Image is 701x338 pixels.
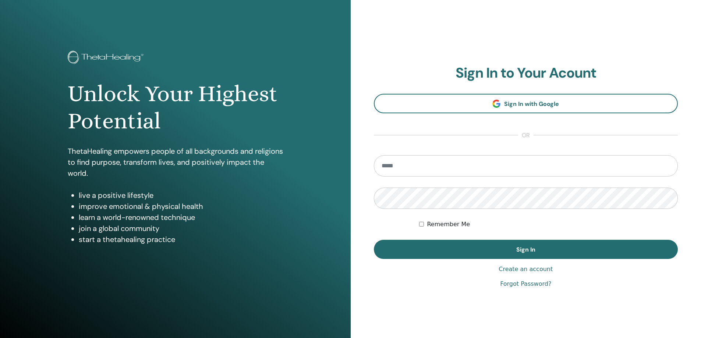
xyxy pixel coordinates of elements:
h1: Unlock Your Highest Potential [68,80,283,135]
span: or [518,131,534,140]
div: Keep me authenticated indefinitely or until I manually logout [419,220,678,229]
span: Sign In [516,246,535,253]
p: ThetaHealing empowers people of all backgrounds and religions to find purpose, transform lives, a... [68,146,283,179]
label: Remember Me [427,220,470,229]
li: start a thetahealing practice [79,234,283,245]
h2: Sign In to Your Acount [374,65,678,82]
a: Sign In with Google [374,94,678,113]
li: join a global community [79,223,283,234]
li: learn a world-renowned technique [79,212,283,223]
a: Create an account [499,265,553,274]
span: Sign In with Google [504,100,559,108]
li: live a positive lifestyle [79,190,283,201]
button: Sign In [374,240,678,259]
li: improve emotional & physical health [79,201,283,212]
a: Forgot Password? [500,280,551,288]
